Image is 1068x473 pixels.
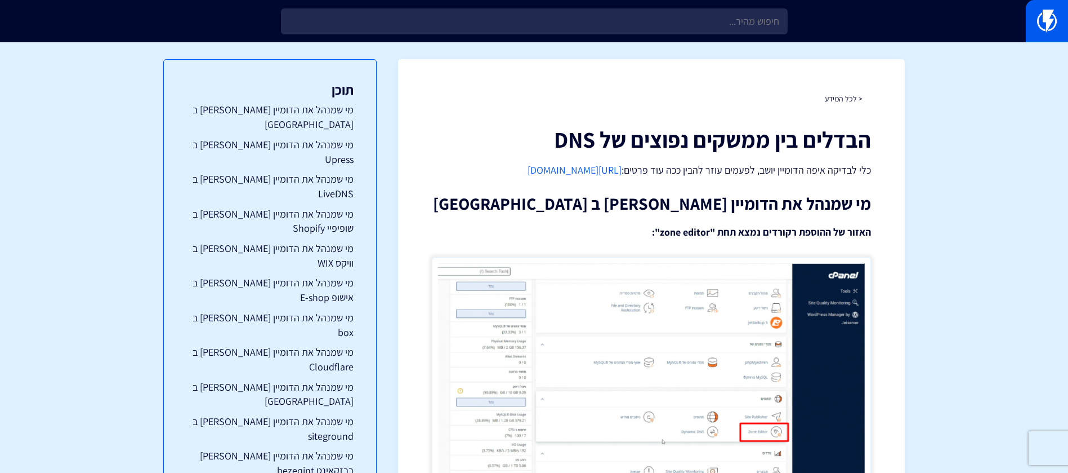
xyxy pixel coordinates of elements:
[186,241,354,270] a: מי שמנהל את הדומיין [PERSON_NAME] ב וויקס WIX
[652,226,871,238] strong: האזור של ההוספת רקורדים נמצא תחת "zone editor":
[186,414,354,443] a: מי שמנהל את הדומיין [PERSON_NAME] ב siteground
[186,207,354,236] a: מי שמנהל את הדומיין [PERSON_NAME] ב שופיפיי Shopify
[825,94,863,104] a: < לכל המידע
[186,138,354,166] a: מי שמנהל את הדומיין [PERSON_NAME] ב Upress
[432,194,871,213] h2: מי שמנהל את הדומיין [PERSON_NAME] ב [GEOGRAPHIC_DATA]
[186,380,354,409] a: מי שמנהל את הדומיין [PERSON_NAME] ב [GEOGRAPHIC_DATA]
[281,8,788,34] input: חיפוש מהיר...
[186,103,354,131] a: מי שמנהל את הדומיין [PERSON_NAME] ב [GEOGRAPHIC_DATA]
[186,345,354,374] a: מי שמנהל את הדומיין [PERSON_NAME] ב Cloudflare
[186,311,354,339] a: מי שמנהל את הדומיין [PERSON_NAME] ב box
[432,127,871,152] h1: הבדלים בין ממשקים נפוצים של DNS
[186,82,354,97] h3: תוכן
[432,163,871,178] p: כלי לבדיקה איפה הדומיין יושב, לפעמים עוזר להבין ככה עוד פרטים:
[186,172,354,201] a: מי שמנהל את הדומיין [PERSON_NAME] ב LiveDNS
[186,276,354,304] a: מי שמנהל את הדומיין [PERSON_NAME] ב אישופ E-shop
[528,163,622,176] a: [URL][DOMAIN_NAME]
